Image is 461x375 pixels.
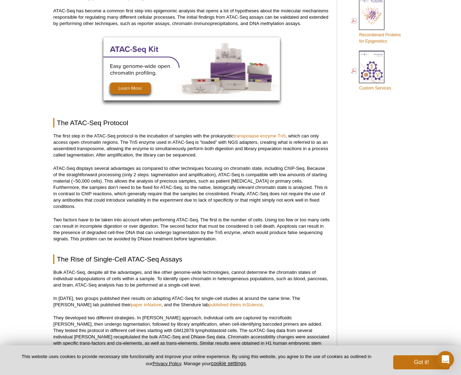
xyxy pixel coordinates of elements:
em: Nature [148,302,162,307]
p: The first step in the ATAC-Seq protocol is the incubation of samples with the prokaryotic , which... [53,133,330,158]
a: Custom Services [351,50,391,92]
h2: The Rise of Single-Cell ATAC-Seq Assays [53,254,330,264]
p: They developed two different strategies. In [PERSON_NAME] approach, individual cells are captured... [53,315,330,353]
p: In [DATE], two groups published their results on adapting ATAC-Seq for single-cell studies at aro... [53,295,330,308]
p: ATAC-Seq displays several advantages as compared to other techniques focusing on chromatin state,... [53,165,330,210]
img: Custom_Services_cover [359,51,384,83]
span: Recombinant Proteins for Epigenetics [359,32,401,44]
a: Privacy Policy [152,361,181,366]
em: Science [246,302,263,307]
h2: The ATAC-Seq Protocol [53,118,330,128]
img: ATAC-Seq Kit [103,37,280,100]
a: transposase enzyme Tn5 [233,133,286,139]
p: Two factors have to be taken into account when performing ATAC-Seq. The first is the number of ce... [53,217,330,242]
p: Bulk ATAC-Seq, despite all the advantages, and like other genome-wide technologies, cannot determ... [53,269,330,288]
a: paper inNature [131,302,161,307]
button: cookie settings [211,360,246,366]
button: Got it! [393,355,450,369]
a: published theirs inScience [209,302,263,307]
div: Open Intercom Messenger [437,351,454,368]
p: This website uses cookies to provide necessary site functionality and improve your online experie... [11,354,382,367]
span: Custom Services [359,86,391,91]
p: ATAC-Seq has become a common first step into epigenomic analysis that opens a lot of hypotheses a... [53,8,330,27]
